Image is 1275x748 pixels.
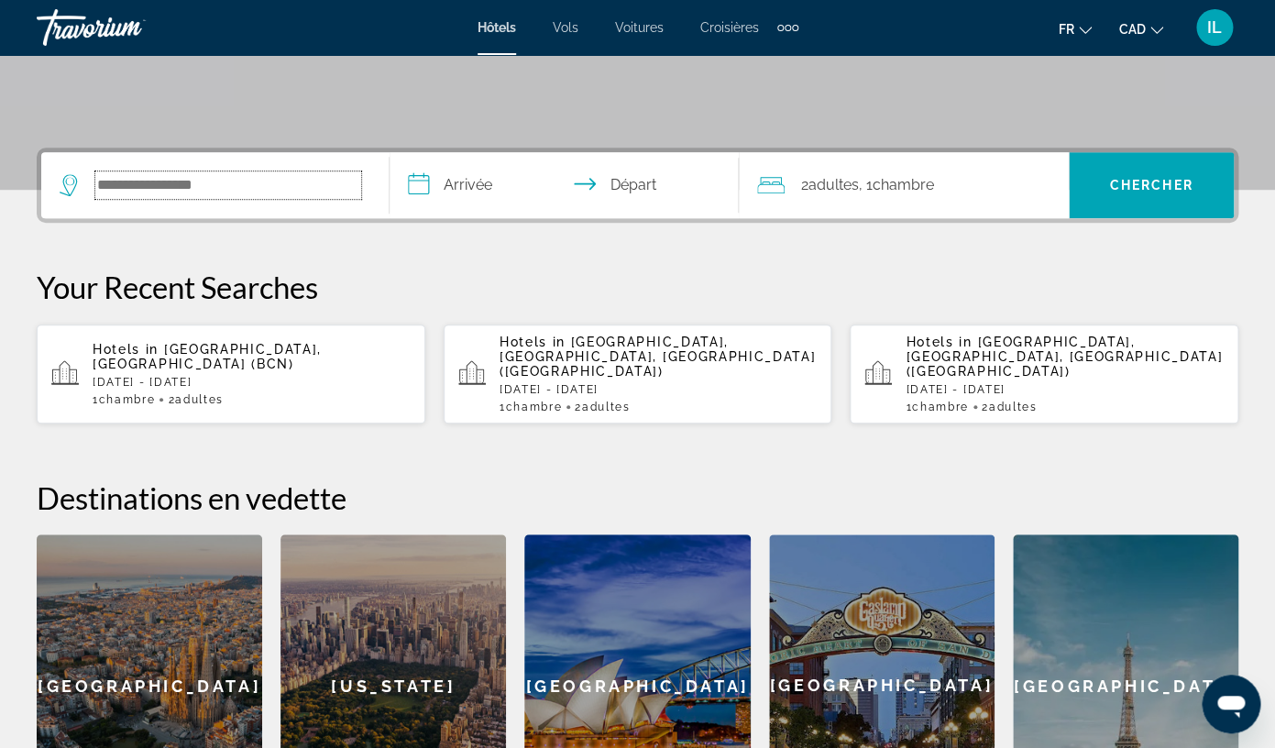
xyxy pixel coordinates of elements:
[982,401,1037,413] span: 2
[444,324,832,424] button: Hotels in [GEOGRAPHIC_DATA], [GEOGRAPHIC_DATA], [GEOGRAPHIC_DATA] ([GEOGRAPHIC_DATA])[DATE] - [DA...
[500,401,562,413] span: 1
[93,342,322,371] span: [GEOGRAPHIC_DATA], [GEOGRAPHIC_DATA] (BCN)
[1059,22,1074,37] span: fr
[93,342,159,357] span: Hotels in
[168,393,223,406] span: 2
[1191,8,1238,47] button: User Menu
[500,335,816,379] span: [GEOGRAPHIC_DATA], [GEOGRAPHIC_DATA], [GEOGRAPHIC_DATA] ([GEOGRAPHIC_DATA])
[1110,178,1193,192] span: Chercher
[1069,152,1234,218] button: Search
[1202,675,1260,733] iframe: Button to launch messaging window
[777,13,798,42] button: Extra navigation items
[175,393,224,406] span: Adultes
[988,401,1037,413] span: Adultes
[37,269,1238,305] p: Your Recent Searches
[500,335,566,349] span: Hotels in
[906,383,1224,396] p: [DATE] - [DATE]
[505,401,562,413] span: Chambre
[1119,16,1163,42] button: Change currency
[906,401,968,413] span: 1
[1119,22,1146,37] span: CAD
[906,335,972,349] span: Hotels in
[95,171,361,199] input: Search hotel destination
[41,152,1234,218] div: Search widget
[615,20,664,35] a: Voitures
[1059,16,1092,42] button: Change language
[37,479,1238,516] h2: Destinations en vedette
[478,20,516,35] a: Hôtels
[37,324,425,424] button: Hotels in [GEOGRAPHIC_DATA], [GEOGRAPHIC_DATA] (BCN)[DATE] - [DATE]1Chambre2Adultes
[37,4,220,51] a: Travorium
[873,176,934,193] span: Chambre
[582,401,631,413] span: Adultes
[912,401,969,413] span: Chambre
[575,401,630,413] span: 2
[739,152,1069,218] button: Travelers: 2 adults, 0 children
[808,176,859,193] span: Adultes
[500,383,818,396] p: [DATE] - [DATE]
[99,393,156,406] span: Chambre
[553,20,578,35] a: Vols
[801,172,859,198] span: 2
[700,20,759,35] a: Croisières
[93,393,155,406] span: 1
[850,324,1238,424] button: Hotels in [GEOGRAPHIC_DATA], [GEOGRAPHIC_DATA], [GEOGRAPHIC_DATA] ([GEOGRAPHIC_DATA])[DATE] - [DA...
[390,152,738,218] button: Select check in and out date
[93,376,411,389] p: [DATE] - [DATE]
[906,335,1222,379] span: [GEOGRAPHIC_DATA], [GEOGRAPHIC_DATA], [GEOGRAPHIC_DATA] ([GEOGRAPHIC_DATA])
[1207,18,1222,37] span: IL
[859,172,934,198] span: , 1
